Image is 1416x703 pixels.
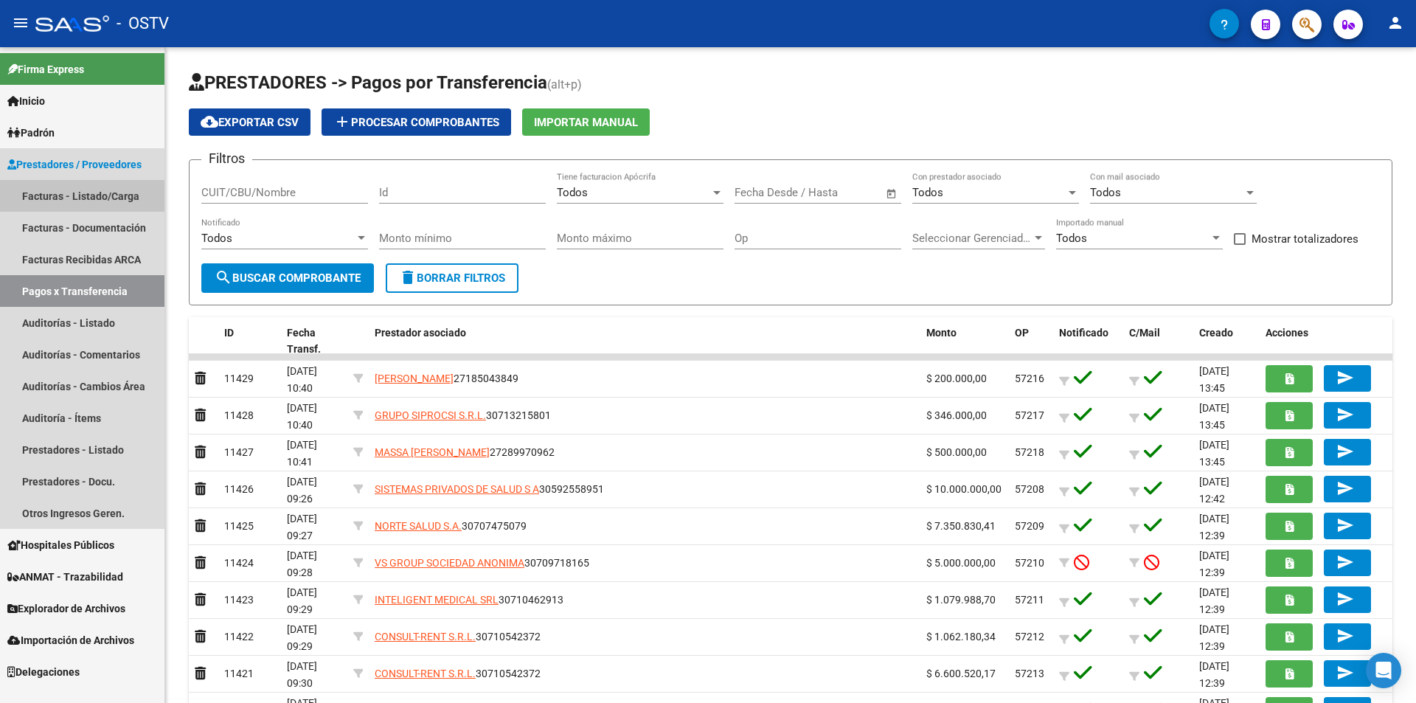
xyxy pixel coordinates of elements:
[224,327,234,339] span: ID
[1199,365,1229,394] span: [DATE] 13:45
[224,631,254,643] span: 11422
[912,232,1032,245] span: Seleccionar Gerenciador
[1199,550,1229,578] span: [DATE] 12:39
[1015,483,1044,495] span: 57208
[375,594,499,606] span: INTELIGENT MEDICAL SRL
[1336,443,1354,460] mat-icon: send
[1193,317,1260,366] datatable-header-cell: Creado
[926,409,987,421] span: $ 346.000,00
[926,668,996,679] span: $ 6.600.520,17
[1015,373,1044,384] span: 57216
[117,7,169,40] span: - OSTV
[12,14,29,32] mat-icon: menu
[287,513,317,541] span: [DATE] 09:27
[7,600,125,617] span: Explorador de Archivos
[201,148,252,169] h3: Filtros
[287,365,317,394] span: [DATE] 10:40
[1015,520,1044,532] span: 57209
[1199,476,1229,505] span: [DATE] 12:42
[1015,668,1044,679] span: 57213
[375,483,604,495] span: 30592558951
[375,373,518,384] span: 27185043849
[224,409,254,421] span: 11428
[1386,14,1404,32] mat-icon: person
[369,317,920,366] datatable-header-cell: Prestador asociado
[1015,446,1044,458] span: 57218
[926,483,1002,495] span: $ 10.000.000,00
[534,116,638,129] span: Importar Manual
[399,269,417,286] mat-icon: delete
[1123,317,1193,366] datatable-header-cell: C/Mail
[386,263,518,293] button: Borrar Filtros
[1015,631,1044,643] span: 57212
[926,557,996,569] span: $ 5.000.000,00
[375,557,524,569] span: VS GROUP SOCIEDAD ANONIMA
[375,668,541,679] span: 30710542372
[1015,594,1044,606] span: 57211
[1336,553,1354,571] mat-icon: send
[912,186,943,199] span: Todos
[1366,653,1401,688] div: Open Intercom Messenger
[926,446,987,458] span: $ 500.000,00
[287,327,321,356] span: Fecha Transf.
[7,664,80,680] span: Delegaciones
[1336,590,1354,608] mat-icon: send
[333,116,499,129] span: Procesar Comprobantes
[926,373,987,384] span: $ 200.000,00
[1015,327,1029,339] span: OP
[399,271,505,285] span: Borrar Filtros
[1336,664,1354,682] mat-icon: send
[1336,369,1354,387] mat-icon: send
[375,409,486,421] span: GRUPO SIPROCSI S.R.L.
[375,520,462,532] span: NORTE SALUD S.A.
[287,439,317,468] span: [DATE] 10:41
[547,77,582,91] span: (alt+p)
[884,185,900,202] button: Open calendar
[926,594,996,606] span: $ 1.079.988,70
[1015,557,1044,569] span: 57210
[1199,660,1229,689] span: [DATE] 12:39
[7,569,123,585] span: ANMAT - Trazabilidad
[1199,513,1229,541] span: [DATE] 12:39
[557,186,588,199] span: Todos
[375,409,551,421] span: 30713215801
[1336,516,1354,534] mat-icon: send
[375,373,454,384] span: [PERSON_NAME]
[735,186,794,199] input: Fecha inicio
[287,476,317,505] span: [DATE] 09:26
[7,537,114,553] span: Hospitales Públicos
[333,113,351,131] mat-icon: add
[224,594,254,606] span: 11423
[287,660,317,689] span: [DATE] 09:30
[522,108,650,136] button: Importar Manual
[287,586,317,615] span: [DATE] 09:29
[287,623,317,652] span: [DATE] 09:29
[201,113,218,131] mat-icon: cloud_download
[224,557,254,569] span: 11424
[1266,327,1308,339] span: Acciones
[1199,623,1229,652] span: [DATE] 12:39
[224,520,254,532] span: 11425
[224,373,254,384] span: 11429
[201,263,374,293] button: Buscar Comprobante
[1053,317,1123,366] datatable-header-cell: Notificado
[1336,627,1354,645] mat-icon: send
[7,93,45,109] span: Inicio
[926,520,996,532] span: $ 7.350.830,41
[7,61,84,77] span: Firma Express
[224,446,254,458] span: 11427
[1090,186,1121,199] span: Todos
[287,402,317,431] span: [DATE] 10:40
[7,156,142,173] span: Prestadores / Proveedores
[1199,586,1229,615] span: [DATE] 12:39
[189,108,310,136] button: Exportar CSV
[1059,327,1108,339] span: Notificado
[1129,327,1160,339] span: C/Mail
[920,317,1009,366] datatable-header-cell: Monto
[1199,439,1229,468] span: [DATE] 13:45
[375,446,490,458] span: MASSA [PERSON_NAME]
[201,116,299,129] span: Exportar CSV
[281,317,347,366] datatable-header-cell: Fecha Transf.
[375,668,476,679] span: CONSULT-RENT S.R.L.
[224,668,254,679] span: 11421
